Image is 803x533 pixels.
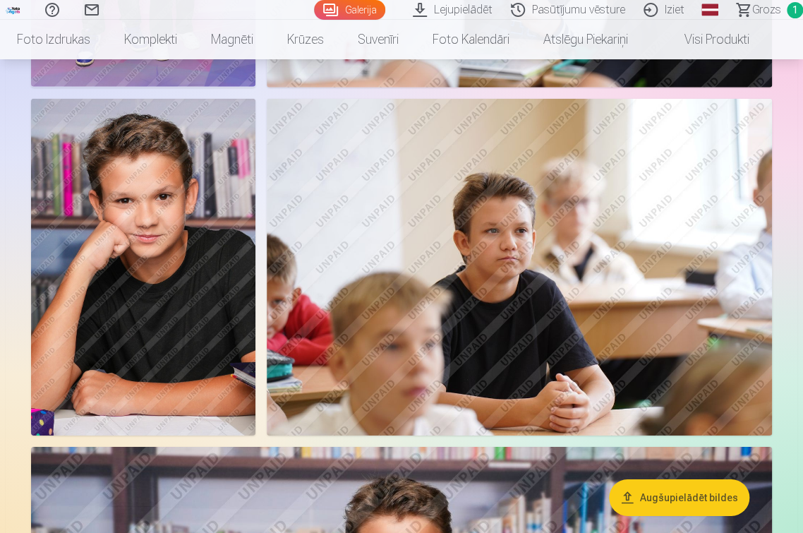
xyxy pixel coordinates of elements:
[752,1,781,18] span: Grozs
[787,2,803,18] span: 1
[526,20,645,59] a: Atslēgu piekariņi
[416,20,526,59] a: Foto kalendāri
[341,20,416,59] a: Suvenīri
[645,20,766,59] a: Visi produkti
[609,479,749,516] button: Augšupielādēt bildes
[270,20,341,59] a: Krūzes
[107,20,194,59] a: Komplekti
[6,6,21,14] img: /fa1
[194,20,270,59] a: Magnēti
